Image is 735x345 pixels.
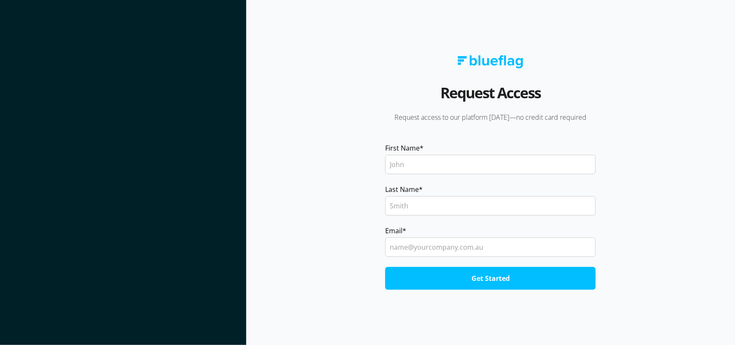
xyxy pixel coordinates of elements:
input: name@yourcompany.com.au [385,237,596,257]
h2: Request Access [440,81,541,113]
input: Get Started [385,267,596,290]
span: First Name [385,143,420,153]
input: Smith [385,196,596,216]
span: Email [385,226,402,236]
input: John [385,155,596,174]
span: Last Name [385,184,419,194]
p: Request access to our platform [DATE]—no credit card required [373,113,607,122]
img: Blue Flag logo [458,55,523,68]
